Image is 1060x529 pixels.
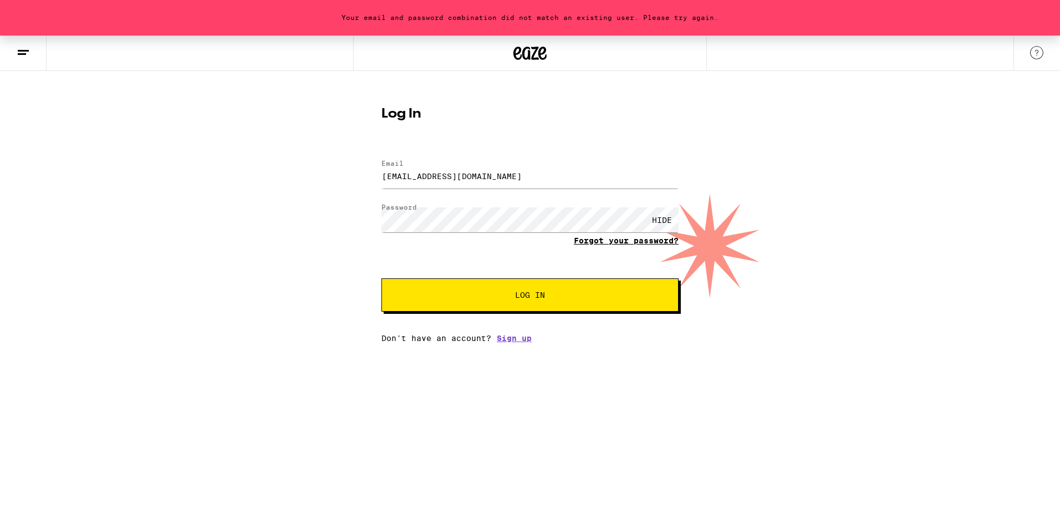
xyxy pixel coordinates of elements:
input: Email [381,164,679,189]
label: Password [381,204,417,211]
button: Log In [381,278,679,312]
span: Hi. Need any help? [7,8,80,17]
label: Email [381,160,404,167]
a: Sign up [497,334,532,343]
div: Don't have an account? [381,334,679,343]
span: Log In [515,291,545,299]
h1: Log In [381,108,679,121]
a: Forgot your password? [574,236,679,245]
div: HIDE [645,207,679,232]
